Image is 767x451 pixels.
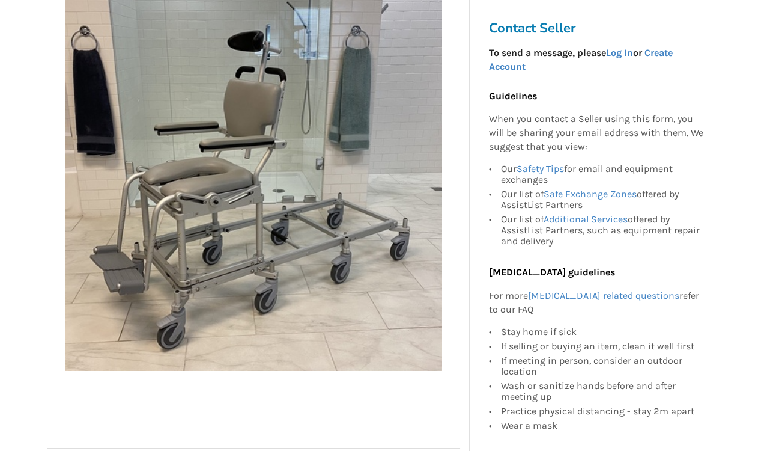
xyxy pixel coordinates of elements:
div: Our list of offered by AssistList Partners [501,187,704,212]
b: [MEDICAL_DATA] guidelines [489,266,615,278]
div: Practice physical distancing - stay 2m apart [501,404,704,419]
strong: To send a message, please or [489,47,673,72]
div: Wear a mask [501,419,704,431]
div: Stay home if sick [501,327,704,339]
a: Additional Services [544,213,628,225]
a: Safe Exchange Zones [544,188,637,200]
div: If meeting in person, consider an outdoor location [501,354,704,379]
p: When you contact a Seller using this form, you will be sharing your email address with them. We s... [489,113,704,155]
p: For more refer to our FAQ [489,289,704,317]
b: Guidelines [489,90,537,102]
a: Log In [606,47,633,58]
div: Wash or sanitize hands before and after meeting up [501,379,704,404]
a: [MEDICAL_DATA] related questions [528,290,679,301]
div: If selling or buying an item, clean it well first [501,339,704,354]
h3: Contact Seller [489,20,710,37]
div: Our list of offered by AssistList Partners, such as equipment repair and delivery [501,212,704,247]
div: Our for email and equipment exchanges [501,164,704,187]
a: Safety Tips [517,163,564,174]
